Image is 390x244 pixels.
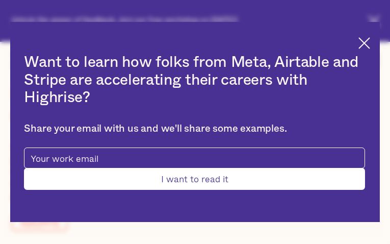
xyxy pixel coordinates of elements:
[24,148,365,168] input: Your work email
[24,123,365,135] div: Share your email with us and we'll share some examples.
[24,168,365,190] input: I want to read it
[24,148,365,190] form: pop-up-modal-form
[358,37,370,49] img: Cross icon
[24,54,365,107] h2: Want to learn how folks from Meta, Airtable and Stripe are accelerating their careers with Highrise?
